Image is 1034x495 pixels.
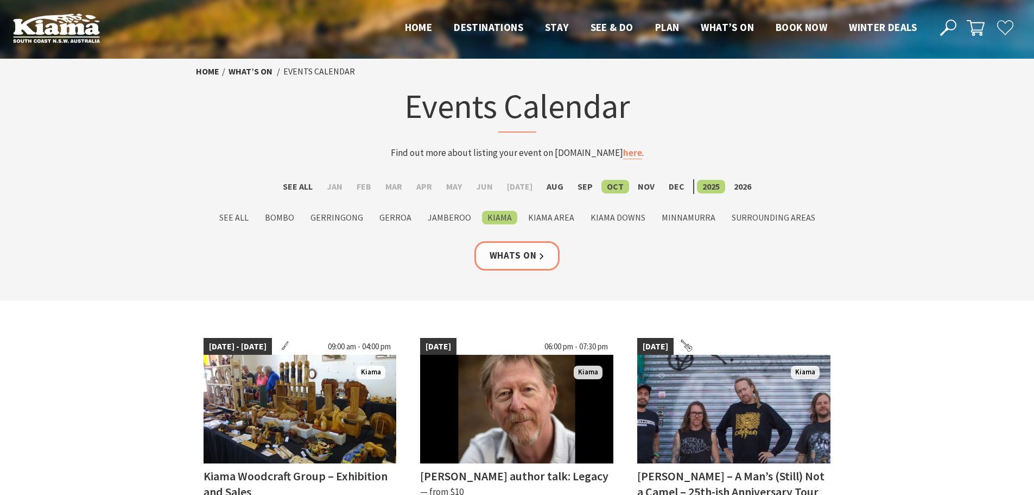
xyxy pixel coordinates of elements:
label: Kiama [482,211,517,224]
span: Home [405,21,433,34]
nav: Main Menu [394,19,928,37]
label: Feb [351,180,377,193]
label: 2026 [728,180,757,193]
h4: [PERSON_NAME] author talk: Legacy [420,468,608,484]
a: here [623,147,642,159]
span: 09:00 am - 04:00 pm [322,338,396,355]
label: May [441,180,467,193]
label: Surrounding Areas [726,211,821,224]
img: Kiama Logo [13,13,100,43]
img: Frenzel Rhomb Kiama Pavilion Saturday 4th October [637,355,830,463]
label: Jamberoo [422,211,477,224]
span: Kiama [574,366,602,379]
label: Gerroa [374,211,417,224]
span: Destinations [454,21,523,34]
label: Mar [380,180,408,193]
span: See & Do [591,21,633,34]
span: Book now [776,21,827,34]
a: Whats On [474,241,560,270]
span: Winter Deals [849,21,917,34]
a: What’s On [229,66,272,77]
a: Home [196,66,219,77]
label: Apr [411,180,437,193]
label: Jun [471,180,498,193]
label: See All [214,211,254,224]
label: Aug [541,180,569,193]
li: Events Calendar [283,65,355,79]
span: What’s On [701,21,754,34]
h1: Events Calendar [305,84,730,133]
label: Sep [572,180,598,193]
label: 2025 [697,180,725,193]
label: Jan [321,180,348,193]
span: Plan [655,21,680,34]
span: 06:00 pm - 07:30 pm [539,338,613,355]
label: Bombo [259,211,300,224]
p: Find out more about listing your event on [DOMAIN_NAME] . [305,146,730,160]
label: Kiama Area [523,211,580,224]
label: Nov [632,180,660,193]
span: Kiama [791,366,820,379]
label: See All [277,180,318,193]
label: Kiama Downs [585,211,651,224]
label: Minnamurra [656,211,721,224]
span: [DATE] [420,338,456,355]
label: [DATE] [502,180,538,193]
span: [DATE] - [DATE] [204,338,272,355]
label: Oct [601,180,629,193]
img: Man wearing a beige shirt, with short dark blonde hair and a beard [420,355,613,463]
span: Stay [545,21,569,34]
label: Gerringong [305,211,369,224]
span: [DATE] [637,338,674,355]
span: Kiama [357,366,385,379]
label: Dec [663,180,690,193]
img: The wonders of wood [204,355,397,463]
